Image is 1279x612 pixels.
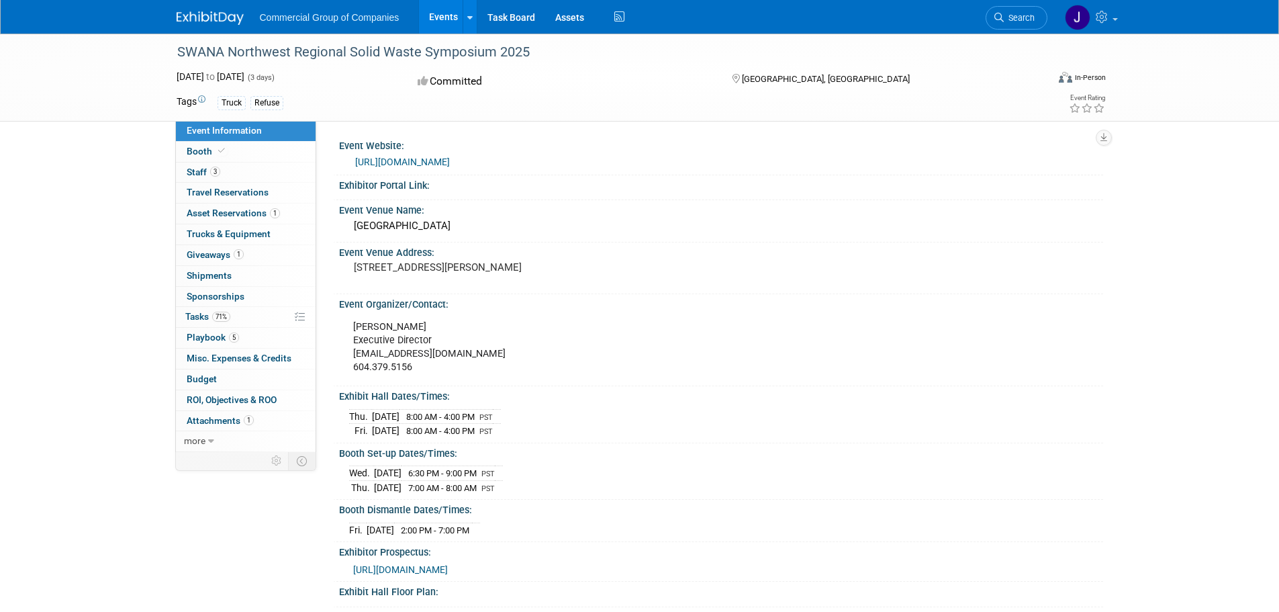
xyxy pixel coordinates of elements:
[1074,73,1106,83] div: In-Person
[406,412,475,422] span: 8:00 AM - 4:00 PM
[1065,5,1090,30] img: Jason Fast
[212,312,230,322] span: 71%
[187,415,254,426] span: Attachments
[187,394,277,405] span: ROI, Objectives & ROO
[354,261,643,273] pre: [STREET_ADDRESS][PERSON_NAME]
[187,332,239,343] span: Playbook
[187,125,262,136] span: Event Information
[176,204,316,224] a: Asset Reservations1
[187,374,217,384] span: Budget
[339,582,1103,599] div: Exhibit Hall Floor Plan:
[374,466,401,481] td: [DATE]
[176,369,316,390] a: Budget
[204,71,217,82] span: to
[187,208,280,218] span: Asset Reservations
[349,424,372,438] td: Fri.
[414,70,710,93] div: Committed
[177,71,244,82] span: [DATE] [DATE]
[176,390,316,410] a: ROI, Objectives & ROO
[187,228,271,239] span: Trucks & Equipment
[176,431,316,451] a: more
[367,523,394,537] td: [DATE]
[742,74,910,84] span: [GEOGRAPHIC_DATA], [GEOGRAPHIC_DATA]
[187,187,269,198] span: Travel Reservations
[176,328,316,348] a: Playbook5
[986,6,1047,30] a: Search
[210,167,220,177] span: 3
[968,70,1106,90] div: Event Format
[339,136,1103,152] div: Event Website:
[176,245,316,265] a: Giveaways1
[339,542,1103,559] div: Exhibitor Prospectus:
[481,470,495,478] span: PST
[288,452,316,470] td: Toggle Event Tabs
[177,95,205,110] td: Tags
[246,73,275,82] span: (3 days)
[339,294,1103,311] div: Event Organizer/Contact:
[218,96,246,110] div: Truck
[173,40,1027,64] div: SWANA Northwest Regional Solid Waste Symposium 2025
[349,216,1093,236] div: [GEOGRAPHIC_DATA]
[349,480,374,494] td: Thu.
[176,307,316,327] a: Tasks71%
[339,386,1103,403] div: Exhibit Hall Dates/Times:
[184,435,205,446] span: more
[187,270,232,281] span: Shipments
[479,413,493,422] span: PST
[349,523,367,537] td: Fri.
[260,12,399,23] span: Commercial Group of Companies
[349,409,372,424] td: Thu.
[339,500,1103,517] div: Booth Dismantle Dates/Times:
[353,564,448,575] a: [URL][DOMAIN_NAME]
[1059,72,1072,83] img: Format-Inperson.png
[1004,13,1035,23] span: Search
[187,146,228,157] span: Booth
[176,121,316,141] a: Event Information
[176,163,316,183] a: Staff3
[234,249,244,259] span: 1
[408,483,477,493] span: 7:00 AM - 8:00 AM
[187,353,291,363] span: Misc. Expenses & Credits
[481,484,495,493] span: PST
[339,200,1103,217] div: Event Venue Name:
[344,314,954,381] div: [PERSON_NAME] Executive Director [EMAIL_ADDRESS][DOMAIN_NAME] 604.379.5156
[218,147,225,155] i: Booth reservation complete
[176,266,316,286] a: Shipments
[229,333,239,343] span: 5
[374,480,401,494] td: [DATE]
[408,468,477,478] span: 6:30 PM - 9:00 PM
[339,243,1103,259] div: Event Venue Address:
[176,349,316,369] a: Misc. Expenses & Credits
[187,249,244,260] span: Giveaways
[244,415,254,425] span: 1
[265,452,289,470] td: Personalize Event Tab Strip
[185,311,230,322] span: Tasks
[372,424,399,438] td: [DATE]
[250,96,283,110] div: Refuse
[176,287,316,307] a: Sponsorships
[349,466,374,481] td: Wed.
[1069,95,1105,101] div: Event Rating
[406,426,475,436] span: 8:00 AM - 4:00 PM
[372,409,399,424] td: [DATE]
[187,291,244,302] span: Sponsorships
[177,11,244,25] img: ExhibitDay
[355,157,450,167] a: [URL][DOMAIN_NAME]
[176,224,316,245] a: Trucks & Equipment
[479,427,493,436] span: PST
[339,175,1103,192] div: Exhibitor Portal Link:
[187,167,220,177] span: Staff
[176,411,316,431] a: Attachments1
[339,443,1103,460] div: Booth Set-up Dates/Times:
[176,142,316,162] a: Booth
[401,525,469,535] span: 2:00 PM - 7:00 PM
[176,183,316,203] a: Travel Reservations
[270,208,280,218] span: 1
